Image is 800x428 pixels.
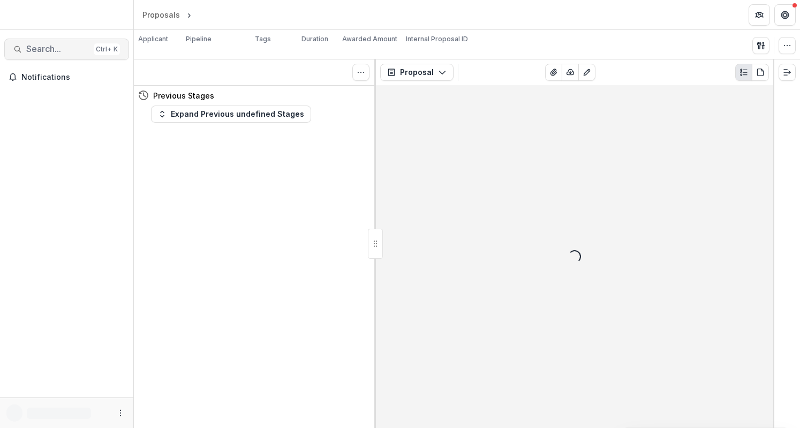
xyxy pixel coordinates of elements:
[342,34,397,44] p: Awarded Amount
[749,4,770,26] button: Partners
[4,69,129,86] button: Notifications
[94,43,120,55] div: Ctrl + K
[138,34,168,44] p: Applicant
[352,64,369,81] button: Toggle View Cancelled Tasks
[545,64,562,81] button: View Attached Files
[138,7,239,22] nav: breadcrumb
[26,44,89,54] span: Search...
[114,407,127,419] button: More
[301,34,328,44] p: Duration
[578,64,595,81] button: Edit as form
[151,106,311,123] button: Expand Previous undefined Stages
[142,9,180,20] div: Proposals
[779,64,796,81] button: Expand right
[774,4,796,26] button: Get Help
[186,34,212,44] p: Pipeline
[735,64,752,81] button: Plaintext view
[380,64,454,81] button: Proposal
[138,7,184,22] a: Proposals
[153,90,214,101] h4: Previous Stages
[255,34,271,44] p: Tags
[21,73,125,82] span: Notifications
[4,39,129,60] button: Search...
[406,34,468,44] p: Internal Proposal ID
[752,64,769,81] button: PDF view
